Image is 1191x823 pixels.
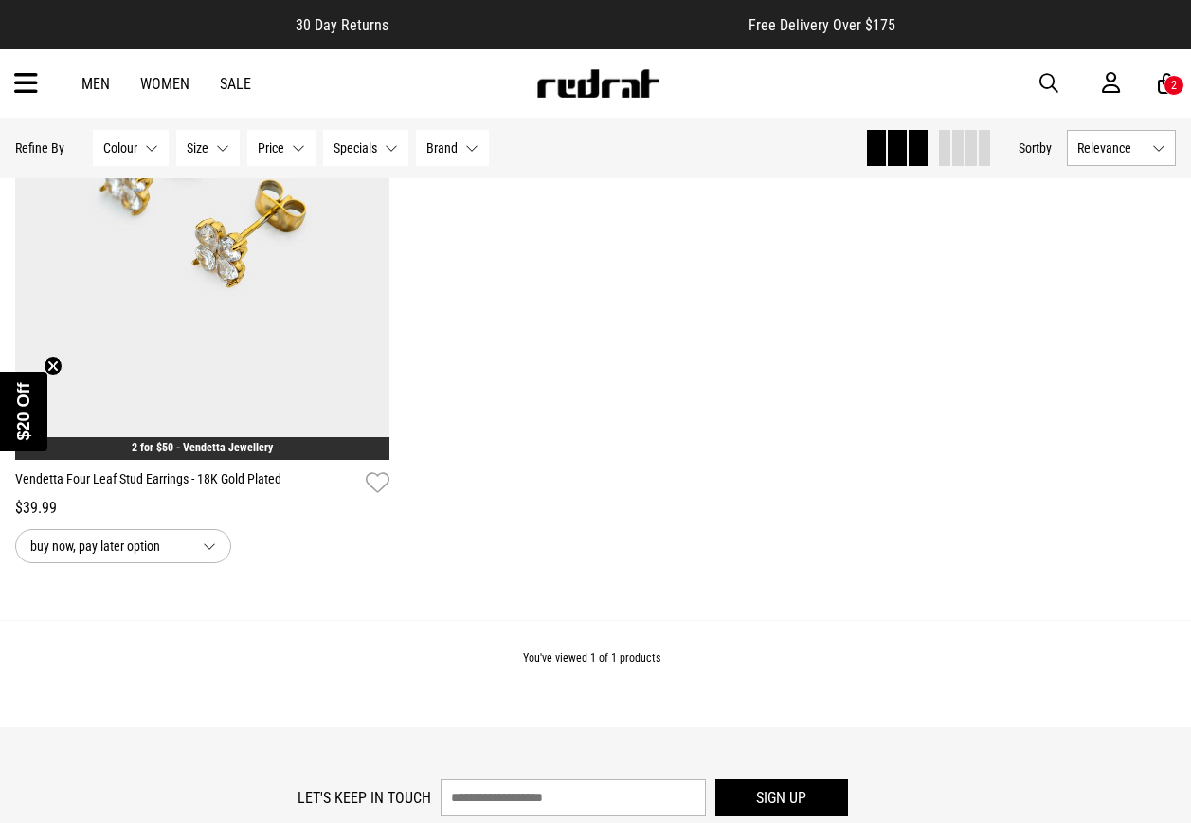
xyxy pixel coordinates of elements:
[93,130,169,166] button: Colour
[1067,130,1176,166] button: Relevance
[426,15,711,34] iframe: Customer reviews powered by Trustpilot
[176,130,240,166] button: Size
[323,130,408,166] button: Specials
[44,357,63,375] button: Close teaser
[220,75,251,93] a: Sale
[81,75,110,93] a: Men
[1158,74,1176,94] a: 2
[247,130,316,166] button: Price
[416,130,489,166] button: Brand
[296,16,388,34] span: 30 Day Returns
[15,469,358,497] a: Vendetta Four Leaf Stud Earrings - 18K Gold Plated
[258,140,284,155] span: Price
[15,8,72,64] button: Open LiveChat chat widget
[140,75,189,93] a: Women
[15,529,231,563] button: buy now, pay later option
[15,497,389,520] div: $39.99
[103,140,137,155] span: Colour
[535,69,660,98] img: Redrat logo
[132,441,273,454] a: 2 for $50 - Vendetta Jewellery
[15,140,64,155] p: Refine By
[334,140,377,155] span: Specials
[1019,137,1052,159] button: Sortby
[298,789,431,807] label: Let's keep in touch
[1077,140,1145,155] span: Relevance
[30,535,188,558] span: buy now, pay later option
[1171,79,1177,92] div: 2
[523,651,660,665] span: You've viewed 1 of 1 products
[14,382,33,440] span: $20 Off
[187,140,208,155] span: Size
[426,140,458,155] span: Brand
[1039,140,1052,155] span: by
[715,779,848,816] button: Sign up
[749,16,895,34] span: Free Delivery Over $175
